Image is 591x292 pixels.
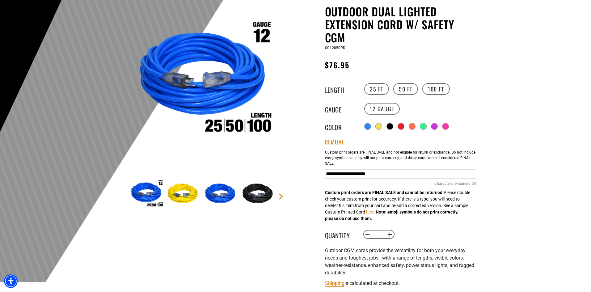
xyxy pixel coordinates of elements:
label: 12 Gauge [364,103,400,115]
a: Next [278,193,284,200]
span: SC12050RD [325,46,345,50]
button: here [366,209,374,215]
img: Blue [203,176,239,212]
strong: Note: emoji symbols do not print correctly, please do not use them. [325,209,458,221]
a: Shipping [325,280,344,286]
legend: Length [325,85,356,93]
label: Quantity [325,231,356,239]
div: Accessibility Menu [4,274,18,288]
input: Red Cables [325,169,476,179]
span: Characters remaining: [434,181,471,186]
span: $76.95 [325,59,349,70]
button: Remove [325,139,345,146]
img: Yellow [166,176,202,212]
legend: Gauge [325,105,356,113]
h1: Outdoor Dual Lighted Extension Cord w/ Safety CGM [325,5,476,44]
label: 50 FT [393,83,418,95]
img: Black [241,176,277,212]
label: 100 FT [422,83,450,95]
span: Outdoor CGM cords provide the versatility for both your everyday needs and toughest jobs - with a... [325,248,474,276]
label: 25 FT [364,83,389,95]
legend: Color [325,122,356,130]
div: is calculated at checkout. [325,279,476,287]
span: 59 [472,181,476,186]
